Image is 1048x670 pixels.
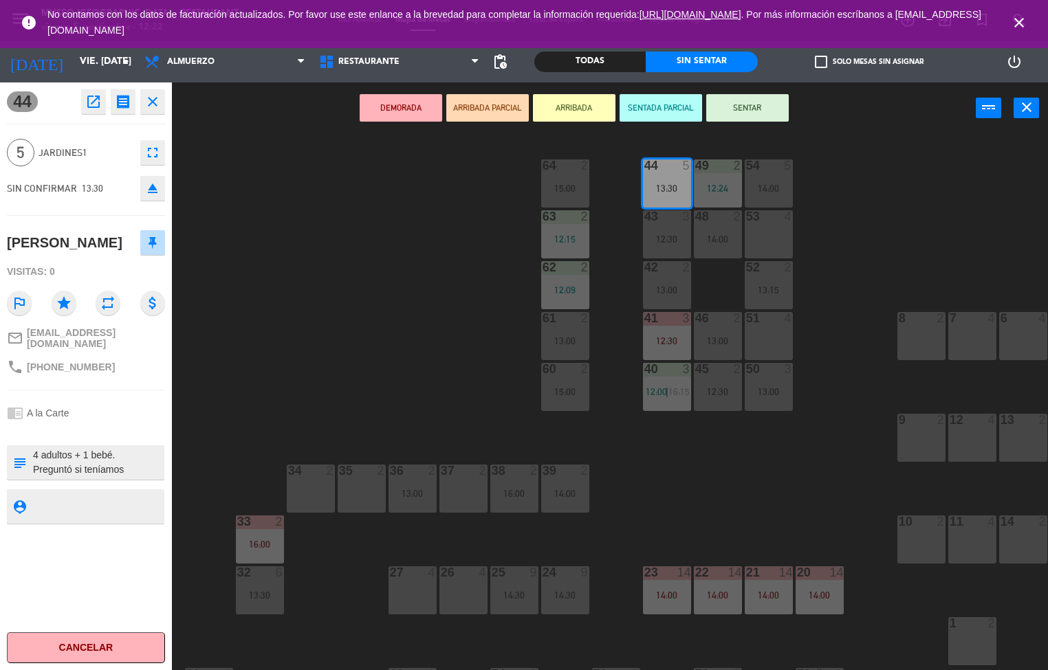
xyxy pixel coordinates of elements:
[52,291,76,315] i: star
[643,336,691,346] div: 12:30
[47,9,981,36] span: No contamos con los datos de facturación actualizados. Por favor use este enlance a la brevedad p...
[733,210,741,223] div: 2
[580,312,589,324] div: 2
[1014,98,1039,118] button: close
[1001,312,1001,324] div: 6
[541,183,589,193] div: 15:00
[490,590,538,600] div: 14:30
[784,312,792,324] div: 4
[643,590,691,600] div: 14:00
[7,359,23,375] i: phone
[338,57,400,67] span: Restaurante
[694,234,742,244] div: 14:00
[733,363,741,375] div: 2
[543,465,543,477] div: 39
[275,515,283,528] div: 2
[682,210,690,223] div: 3
[543,210,543,223] div: 63
[644,159,645,172] div: 44
[7,291,32,315] i: outlined_flag
[643,285,691,295] div: 13:00
[490,489,538,498] div: 16:00
[543,261,543,273] div: 62
[784,363,792,375] div: 3
[7,91,38,112] span: 44
[7,139,34,166] span: 5
[47,9,981,36] a: . Por más información escríbanos a [EMAIL_ADDRESS][DOMAIN_NAME]
[666,386,668,397] span: |
[987,312,996,324] div: 4
[21,14,37,31] i: error
[815,56,827,68] span: check_box_outline_blank
[694,590,742,600] div: 14:00
[644,312,645,324] div: 41
[899,515,899,528] div: 10
[39,145,133,161] span: Jardines1
[643,183,691,193] div: 13:30
[694,387,742,397] div: 12:30
[543,363,543,375] div: 60
[144,93,161,110] i: close
[7,330,23,346] i: mail_outline
[541,285,589,295] div: 12:09
[682,312,690,324] div: 3
[784,159,792,172] div: 5
[778,566,792,579] div: 14
[27,327,165,349] span: [EMAIL_ADDRESS][DOMAIN_NAME]
[1038,414,1047,426] div: 2
[745,183,793,193] div: 14:00
[682,363,690,375] div: 3
[580,363,589,375] div: 2
[492,54,508,70] span: pending_actions
[668,386,690,397] span: 16:15
[12,499,27,514] i: person_pin
[115,93,131,110] i: receipt
[937,515,945,528] div: 2
[533,94,615,122] button: ARRIBADA
[706,94,789,122] button: SENTAR
[140,89,165,114] button: close
[543,566,543,579] div: 24
[275,566,283,579] div: 6
[530,465,538,477] div: 2
[733,312,741,324] div: 2
[682,159,690,172] div: 5
[745,590,793,600] div: 14:00
[1038,312,1047,324] div: 4
[695,210,696,223] div: 48
[950,414,950,426] div: 12
[644,363,645,375] div: 40
[360,94,442,122] button: DEMORADA
[389,489,437,498] div: 13:00
[541,489,589,498] div: 14:00
[987,617,996,629] div: 2
[829,566,843,579] div: 14
[541,590,589,600] div: 14:30
[643,234,691,244] div: 12:30
[7,327,165,349] a: mail_outline[EMAIL_ADDRESS][DOMAIN_NAME]
[7,183,77,194] span: SIN CONFIRMAR
[580,465,589,477] div: 2
[987,414,996,426] div: 4
[140,176,165,201] button: eject
[728,566,741,579] div: 14
[899,312,899,324] div: 8
[446,94,529,122] button: ARRIBADA PARCIAL
[695,159,696,172] div: 49
[541,234,589,244] div: 12:15
[479,566,487,579] div: 4
[950,515,950,528] div: 11
[237,566,238,579] div: 32
[534,52,646,72] div: Todas
[682,261,690,273] div: 2
[646,52,757,72] div: Sin sentar
[950,617,950,629] div: 1
[288,465,289,477] div: 34
[745,285,793,295] div: 13:15
[428,465,436,477] div: 2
